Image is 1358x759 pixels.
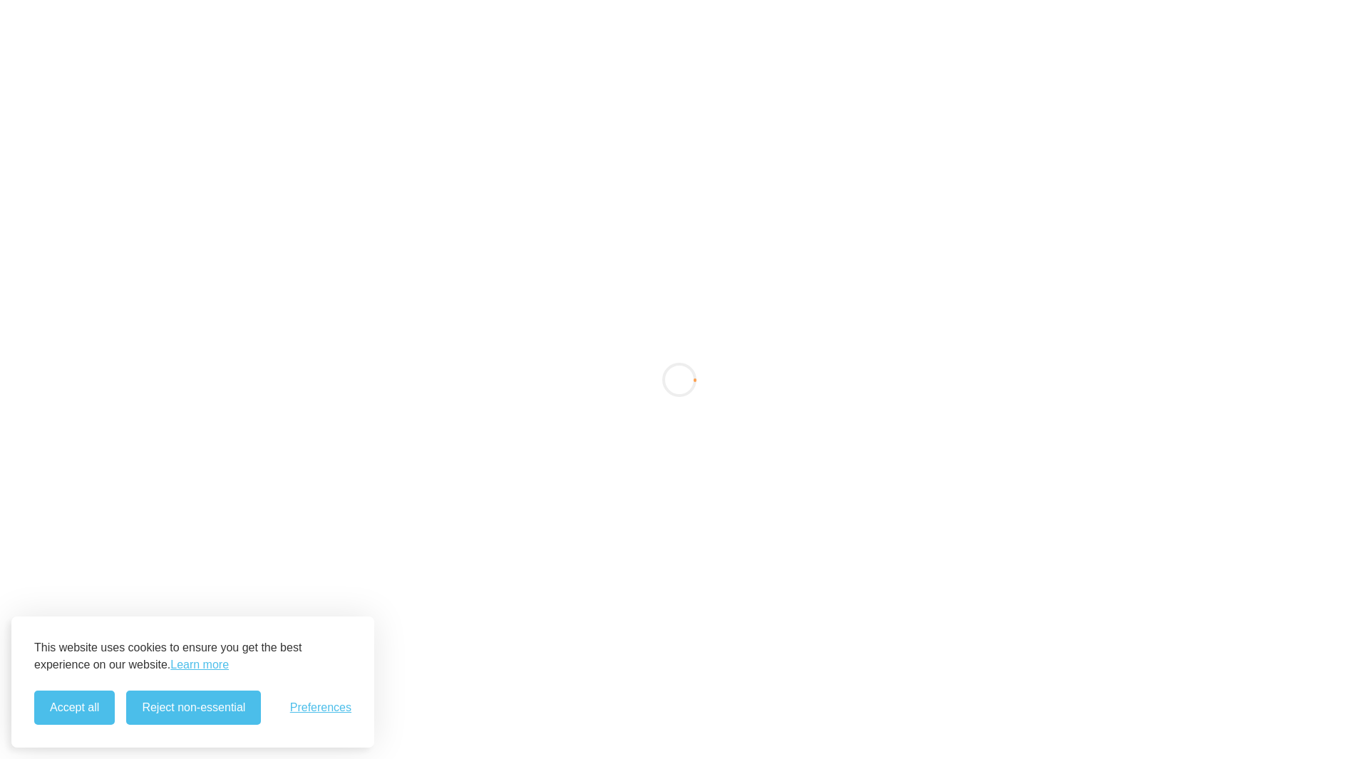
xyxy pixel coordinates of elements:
span: Preferences [290,701,351,714]
a: Learn more [170,656,229,673]
p: This website uses cookies to ensure you get the best experience on our website. [34,639,351,673]
button: Reject non-essential [126,691,261,725]
button: Accept all cookies [34,691,115,725]
button: Toggle preferences [290,701,351,714]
